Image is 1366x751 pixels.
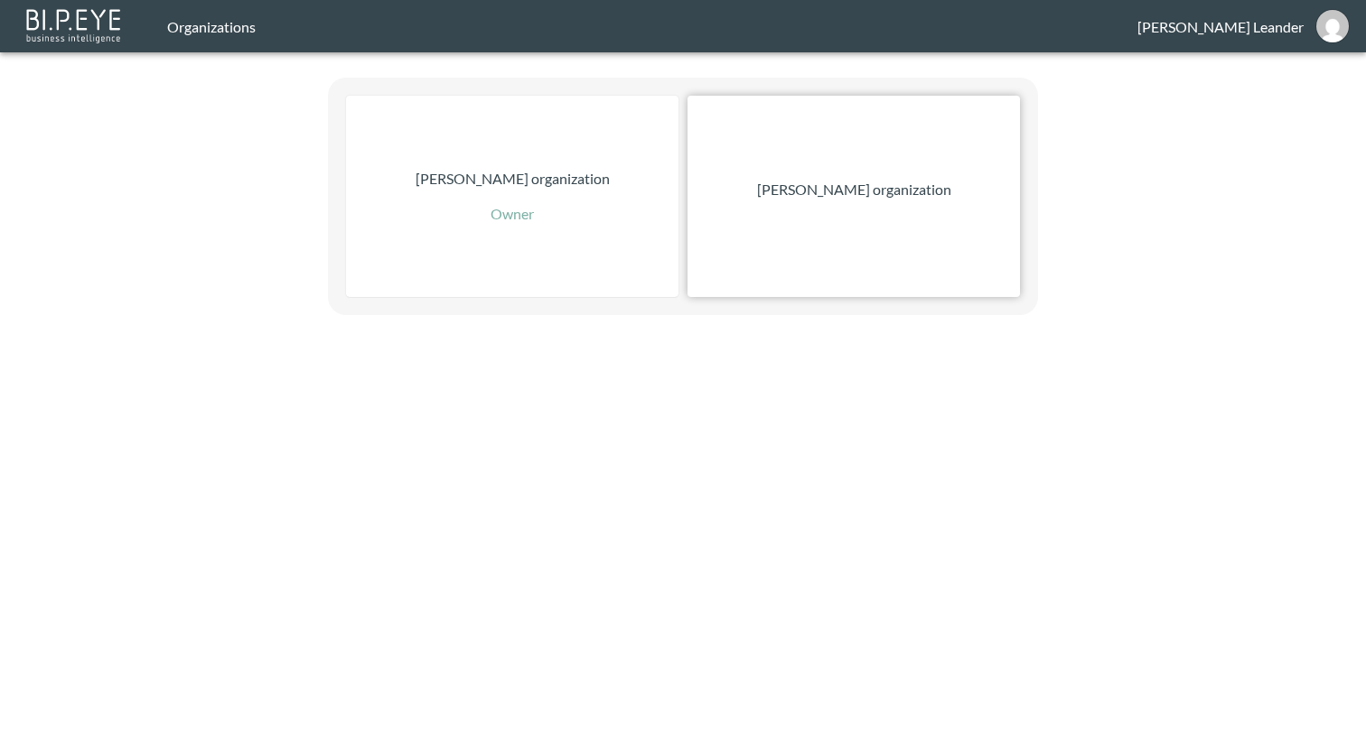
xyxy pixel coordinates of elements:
[416,168,610,190] p: [PERSON_NAME] organization
[23,5,126,45] img: bipeye-logo
[491,203,534,225] p: Owner
[757,179,951,200] p: [PERSON_NAME] organization
[1316,10,1349,42] img: eabe90f135701b694d5b9f5071b5cfed
[1137,18,1304,35] div: [PERSON_NAME] Leander
[167,18,1137,35] div: Organizations
[1304,5,1361,48] button: edward.leander-ext@swap-commerce.com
